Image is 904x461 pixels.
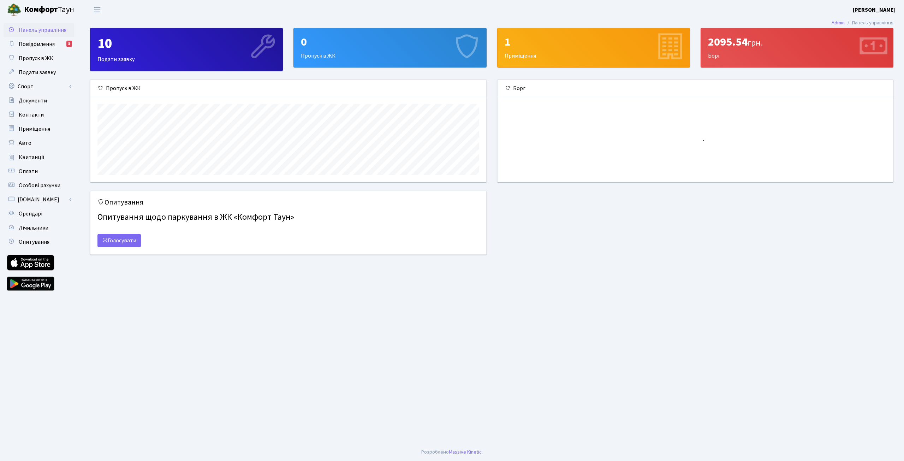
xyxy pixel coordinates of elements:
a: Панель управління [4,23,74,37]
a: Admin [832,19,845,26]
a: [DOMAIN_NAME] [4,193,74,207]
div: Пропуск в ЖК [294,28,486,67]
a: Приміщення [4,122,74,136]
div: 2095.54 [708,35,886,49]
div: Подати заявку [90,28,282,71]
span: Документи [19,97,47,105]
div: 10 [97,35,275,52]
span: Приміщення [19,125,50,133]
span: грн. [748,37,763,49]
span: Оплати [19,167,38,175]
div: Приміщення [498,28,690,67]
a: Опитування [4,235,74,249]
span: Авто [19,139,31,147]
li: Панель управління [845,19,893,27]
a: Голосувати [97,234,141,247]
div: 5 [66,41,72,47]
a: Документи [4,94,74,108]
a: 10Подати заявку [90,28,283,71]
span: Подати заявку [19,69,56,76]
a: [PERSON_NAME] [853,6,896,14]
a: Авто [4,136,74,150]
span: Повідомлення [19,40,55,48]
span: Опитування [19,238,49,246]
a: Особові рахунки [4,178,74,193]
span: Таун [24,4,74,16]
a: 0Пропуск в ЖК [293,28,486,67]
a: Розроблено [421,448,449,456]
span: Панель управління [19,26,66,34]
a: Лічильники [4,221,74,235]
span: Пропуск в ЖК [19,54,53,62]
a: Повідомлення5 [4,37,74,51]
div: Борг [701,28,893,67]
img: logo.png [7,3,21,17]
h4: Опитування щодо паркування в ЖК «Комфорт Таун» [97,209,479,225]
div: . [421,448,483,456]
div: 1 [505,35,683,49]
div: Пропуск в ЖК [90,80,486,97]
span: Особові рахунки [19,182,60,189]
a: Оплати [4,164,74,178]
a: Подати заявку [4,65,74,79]
a: Орендарі [4,207,74,221]
div: 0 [301,35,479,49]
nav: breadcrumb [821,16,904,30]
a: Контакти [4,108,74,122]
button: Переключити навігацію [88,4,106,16]
a: Квитанції [4,150,74,164]
a: Спорт [4,79,74,94]
a: Massive Kinetic [449,448,482,456]
span: Контакти [19,111,44,119]
a: 1Приміщення [497,28,690,67]
div: Борг [498,80,893,97]
span: Квитанції [19,153,44,161]
h5: Опитування [97,198,479,207]
span: Орендарі [19,210,42,218]
b: Комфорт [24,4,58,15]
a: Пропуск в ЖК [4,51,74,65]
span: Лічильники [19,224,48,232]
